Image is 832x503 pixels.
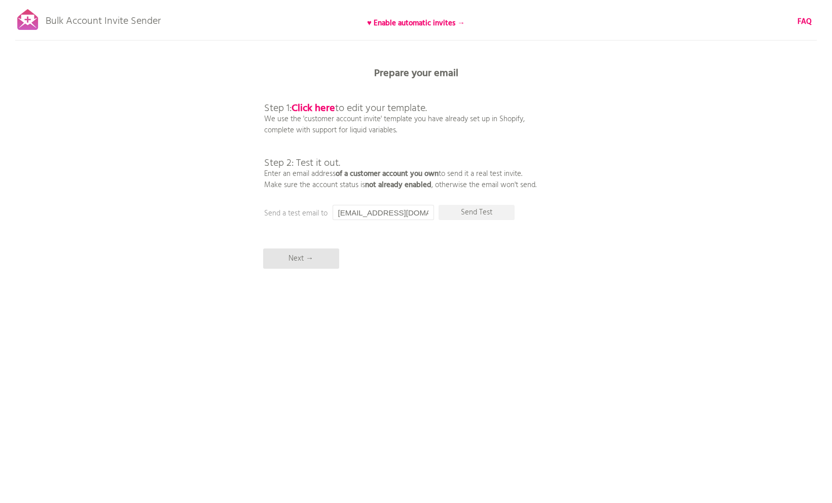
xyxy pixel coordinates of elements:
b: not already enabled [365,179,431,191]
p: Send Test [439,205,515,220]
p: We use the 'customer account invite' template you have already set up in Shopify, complete with s... [264,81,536,191]
b: FAQ [798,16,812,28]
b: Prepare your email [374,65,458,82]
a: FAQ [798,16,812,27]
span: Step 2: Test it out. [264,155,340,171]
a: Click here [292,100,335,117]
p: Send a test email to [264,208,467,219]
span: Step 1: to edit your template. [264,100,427,117]
b: of a customer account you own [336,168,439,180]
p: Bulk Account Invite Sender [46,6,161,31]
b: ♥ Enable automatic invites → [367,17,465,29]
p: Next → [263,248,339,269]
